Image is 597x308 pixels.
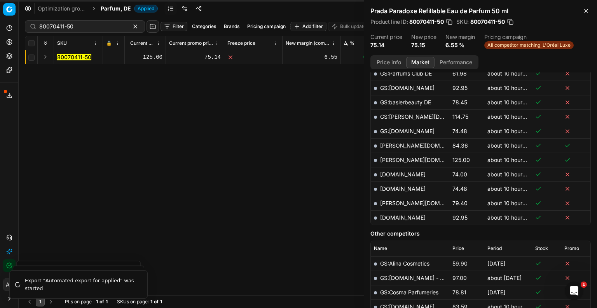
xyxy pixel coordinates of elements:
iframe: Intercom live chat [565,282,583,300]
a: [PERSON_NAME][DOMAIN_NAME] [380,200,470,206]
strong: of [99,299,104,305]
div: 125.00 [130,53,162,61]
span: [DATE] [487,289,505,296]
button: Pricing campaign [244,22,289,31]
mark: 80070411-50 [57,54,91,60]
nav: breadcrumb [38,5,158,12]
span: 80070411-50 [409,18,444,26]
span: 59.90 [452,260,468,267]
span: Stock [535,245,548,252]
button: Market [406,57,435,68]
a: GS:Parfums Club DE [380,70,432,77]
button: Expand [41,52,50,62]
a: GS:[DOMAIN_NAME] - Amazon.de-Seller [380,275,485,281]
span: Price [452,245,464,252]
button: Go to next page [46,297,56,306]
span: 74.48 [452,185,467,192]
span: Current promo price [169,40,213,46]
button: Categories [189,22,219,31]
input: Search by SKU or title [39,23,124,30]
strong: of [154,299,159,305]
button: Go to previous page [25,297,34,306]
a: [DOMAIN_NAME] [380,171,426,178]
span: 80070411-50 [470,18,505,26]
strong: 1 [96,299,98,305]
button: Brands [221,22,243,31]
a: GS:baslerbeauty DE [380,99,431,106]
div: 6.55 [286,53,337,61]
span: [DATE] [487,260,505,267]
span: Name [374,245,387,252]
span: about 10 hours ago [487,113,536,120]
span: 92.95 [452,214,468,221]
div: : [65,299,108,305]
strong: 1 [106,299,108,305]
button: Bulk update [328,22,370,31]
span: Period [487,245,502,252]
span: SKU [57,40,67,46]
span: about 10 hours ago [487,171,536,178]
a: [PERSON_NAME][DOMAIN_NAME] [380,142,470,149]
dd: 6.55 % [445,41,475,49]
a: [PERSON_NAME][DOMAIN_NAME] [380,157,470,163]
span: about 10 hours ago [487,185,536,192]
dt: New price [411,34,436,40]
span: Product line ID : [370,19,408,25]
button: 1 [36,297,45,306]
dd: 75.14 [370,41,402,49]
dt: New margin [445,34,475,40]
span: 74.48 [452,128,467,134]
a: GS:[PERSON_NAME][DOMAIN_NAME] [380,113,479,120]
a: GS:[DOMAIN_NAME] [380,128,435,134]
span: 78.45 [452,99,467,106]
div: Export "Automated export for applied" was started [25,277,138,292]
span: about [DATE] [487,275,522,281]
span: Parfum, DE [101,5,131,12]
span: about 10 hours ago [487,142,536,149]
nav: pagination [25,297,56,306]
span: AB [3,279,15,290]
span: New margin (common), % [286,40,330,46]
span: 61.98 [452,70,467,77]
a: [DOMAIN_NAME] [380,185,426,192]
span: about 10 hours ago [487,99,536,106]
strong: 1 [160,299,162,305]
div: 75.14 [169,53,221,61]
span: 1 [581,282,587,288]
span: Freeze price [227,40,255,46]
span: 97.00 [452,275,467,281]
span: All competitor matching_L'Oréal Luxe [484,41,574,49]
span: 🔒 [106,40,112,46]
span: 74.00 [452,171,467,178]
a: GS:Alina Cosmetics [380,260,429,267]
span: SKU : [456,19,469,25]
span: SKUs on page : [117,299,149,305]
span: 84.36 [452,142,468,149]
span: PLs on page [65,299,92,305]
span: about 10 hours ago [487,200,536,206]
span: about 10 hours ago [487,70,536,77]
button: 80070411-50 [57,53,91,61]
span: 79.40 [452,200,468,206]
button: Performance [435,57,477,68]
button: Add filter [290,22,326,31]
span: 78.81 [452,289,466,296]
a: [DOMAIN_NAME] [380,214,426,221]
button: Filter [161,22,187,31]
span: about 10 hours ago [487,157,536,163]
button: AB [3,278,16,291]
a: GS:[DOMAIN_NAME] [380,84,435,91]
span: Current price [130,40,155,46]
h5: Other competitors [370,230,591,238]
span: Parfum, DEApplied [101,5,158,12]
h2: Prada Paradoxe Refillable Eau de Parfum 50 ml [370,6,591,16]
span: Δ, % [344,40,354,46]
a: Optimization groups [38,5,87,12]
strong: 1 [150,299,152,305]
span: about 10 hours ago [487,214,536,221]
button: Expand all [41,39,50,48]
a: GS:Cosma Parfumeries [380,289,438,296]
span: Promo [564,245,579,252]
div: 0.01 [344,53,376,61]
span: Applied [134,5,158,12]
